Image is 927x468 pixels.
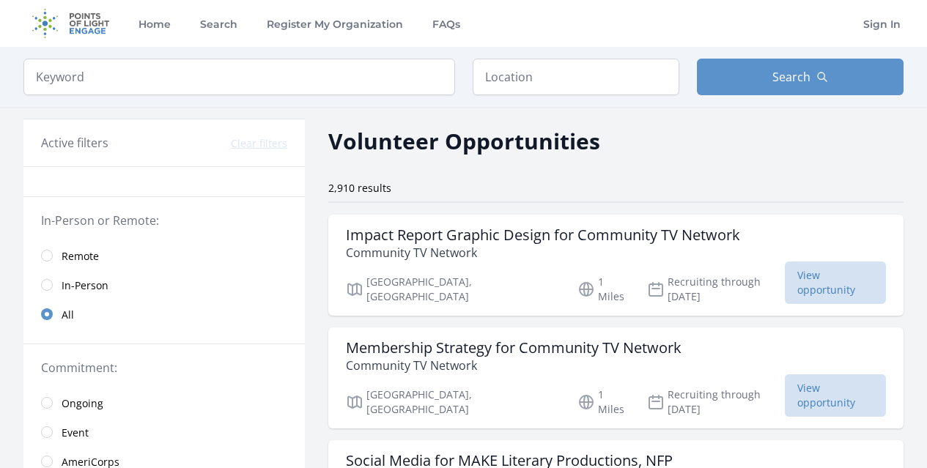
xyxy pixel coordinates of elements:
[328,215,904,316] a: Impact Report Graphic Design for Community TV Network Community TV Network [GEOGRAPHIC_DATA], [GE...
[62,249,99,264] span: Remote
[23,417,305,447] a: Event
[23,300,305,329] a: All
[697,59,904,95] button: Search
[772,68,810,86] span: Search
[23,270,305,300] a: In-Person
[577,275,629,304] p: 1 Miles
[41,359,287,376] legend: Commitment:
[328,125,600,157] h2: Volunteer Opportunities
[785,261,886,304] span: View opportunity
[41,134,108,152] h3: Active filters
[473,59,679,95] input: Location
[346,357,682,374] p: Community TV Network
[41,212,287,229] legend: In-Person or Remote:
[346,226,740,244] h3: Impact Report Graphic Design for Community TV Network
[346,387,560,417] p: [GEOGRAPHIC_DATA], [GEOGRAPHIC_DATA]
[328,181,391,195] span: 2,910 results
[62,308,74,322] span: All
[577,387,629,417] p: 1 Miles
[346,275,560,304] p: [GEOGRAPHIC_DATA], [GEOGRAPHIC_DATA]
[346,244,740,261] p: Community TV Network
[328,327,904,428] a: Membership Strategy for Community TV Network Community TV Network [GEOGRAPHIC_DATA], [GEOGRAPHIC_...
[231,136,287,151] button: Clear filters
[62,426,89,440] span: Event
[785,374,886,417] span: View opportunity
[62,278,108,293] span: In-Person
[23,388,305,417] a: Ongoing
[23,59,455,95] input: Keyword
[647,387,786,417] p: Recruiting through [DATE]
[62,396,103,411] span: Ongoing
[346,339,682,357] h3: Membership Strategy for Community TV Network
[647,275,786,304] p: Recruiting through [DATE]
[23,241,305,270] a: Remote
